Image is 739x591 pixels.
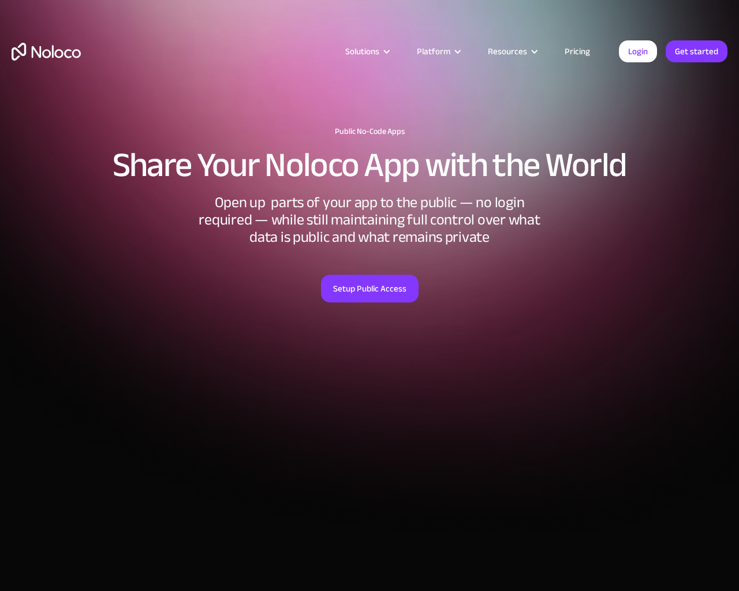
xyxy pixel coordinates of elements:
div: Solutions [345,44,379,59]
a: Get started [666,40,727,62]
h1: Public No-Code Apps [12,127,727,136]
h2: Share Your Noloco App with the World [12,148,727,182]
div: Resources [473,44,550,59]
a: Pricing [550,44,604,59]
a: home [12,43,81,61]
div: Solutions [331,44,402,59]
div: Platform [402,44,473,59]
a: Login [619,40,657,62]
a: Setup Public Access [321,275,419,302]
div: Platform [417,44,450,59]
div: Resources [488,44,527,59]
div: Open up parts of your app to the public — no login required — while still maintaining full contro... [196,194,543,246]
